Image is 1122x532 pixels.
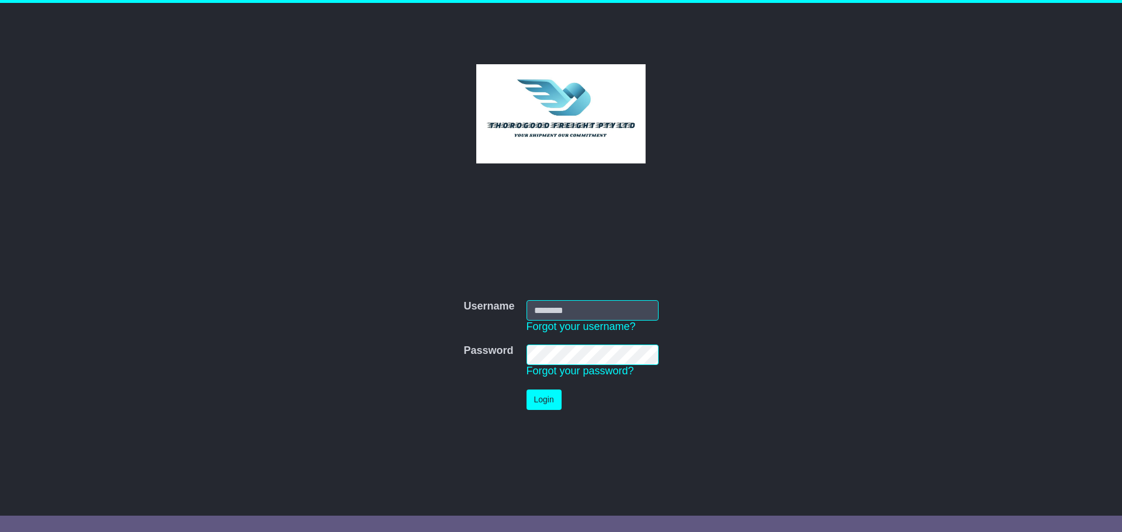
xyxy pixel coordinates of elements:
[527,321,636,332] a: Forgot your username?
[476,64,646,164] img: Thorogood Freight Pty Ltd
[463,300,514,313] label: Username
[527,365,634,377] a: Forgot your password?
[463,345,513,357] label: Password
[527,390,562,410] button: Login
